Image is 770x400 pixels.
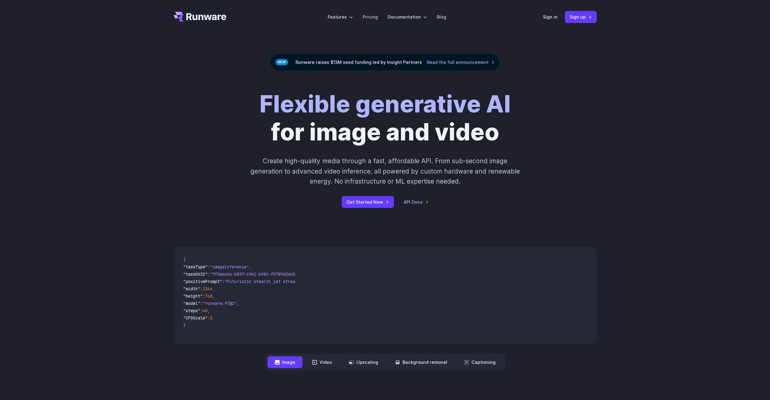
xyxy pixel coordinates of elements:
[249,264,251,270] span: ,
[210,271,302,277] span: "7f3ebcb6-b897-49e1-b98c-f5789d2d40d7"
[427,59,495,66] a: Read the full announcement
[388,13,427,20] label: Documentation
[565,11,597,23] a: Sign up
[183,279,222,284] span: "positivePrompt"
[363,13,378,20] a: Pricing
[225,279,446,284] span: "Futuristic stealth jet streaking through a neon-lit cityscape with glowing purple exhaust"
[208,264,210,270] span: :
[437,13,446,20] a: Blog
[457,356,503,368] button: Captioning
[208,271,210,277] span: :
[208,315,210,321] span: :
[210,315,212,321] span: 5
[404,198,429,205] a: API Docs
[183,308,200,313] span: "steps"
[342,356,385,368] button: Upscaling
[205,293,212,299] span: 768
[183,264,208,270] span: "taskType"
[212,286,215,291] span: ,
[212,293,215,299] span: ,
[203,308,208,313] span: 40
[183,271,208,277] span: "taskUUID"
[183,315,208,321] span: "CFGScale"
[208,308,210,313] span: ,
[260,90,511,118] strong: Flexible generative AI
[270,53,500,71] div: Runware raises $13M seed funding led by Insight Partners
[183,301,200,306] span: "model"
[210,264,249,270] span: "imageInference"
[183,293,203,299] span: "height"
[183,257,186,262] span: {
[203,286,212,291] span: 1344
[342,196,394,208] a: Get Started Now
[305,356,339,368] button: Video
[200,308,203,313] span: :
[250,156,520,186] p: Create high-quality media through a fast, affordable API. From sub-second image generation to adv...
[200,286,203,291] span: :
[260,90,511,146] h1: for image and video
[268,356,302,368] button: Image
[388,356,454,368] button: Background removal
[203,301,237,306] span: "runware:97@2"
[203,293,205,299] span: :
[543,13,558,20] a: Sign in
[328,13,353,20] label: Features
[237,301,239,306] span: ,
[183,286,200,291] span: "width"
[174,12,226,22] a: Go to /
[200,301,203,306] span: :
[222,279,225,284] span: :
[183,322,186,328] span: }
